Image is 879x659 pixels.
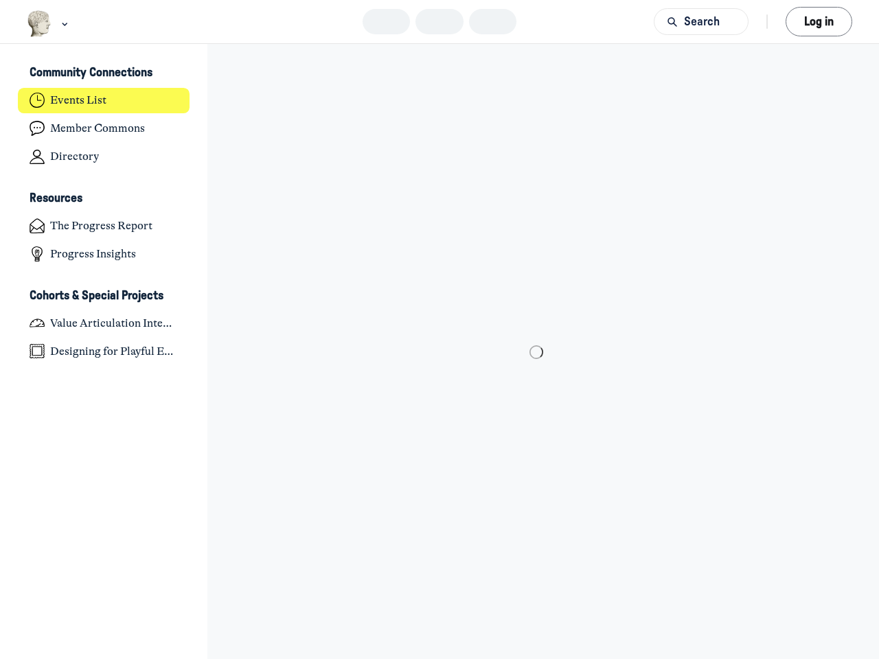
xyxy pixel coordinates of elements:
[50,150,99,163] h4: Directory
[50,247,136,261] h4: Progress Insights
[18,310,190,336] a: Value Articulation Intensive (Cultural Leadership Lab)
[30,66,152,80] h3: Community Connections
[18,284,190,308] button: Cohorts & Special ProjectsCollapse space
[50,345,178,358] h4: Designing for Playful Engagement
[30,289,163,303] h3: Cohorts & Special Projects
[27,10,52,37] img: Museums as Progress logo
[50,219,152,233] h4: The Progress Report
[18,242,190,267] a: Progress Insights
[18,62,190,85] button: Community ConnectionsCollapse space
[786,7,852,36] button: Log in
[50,316,178,330] h4: Value Articulation Intensive (Cultural Leadership Lab)
[50,93,106,107] h4: Events List
[18,213,190,239] a: The Progress Report
[50,122,145,135] h4: Member Commons
[18,88,190,113] a: Events List
[18,187,190,211] button: ResourcesCollapse space
[18,338,190,364] a: Designing for Playful Engagement
[27,9,71,38] button: Museums as Progress logo
[30,192,82,206] h3: Resources
[654,8,749,35] button: Search
[18,116,190,141] a: Member Commons
[18,144,190,170] a: Directory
